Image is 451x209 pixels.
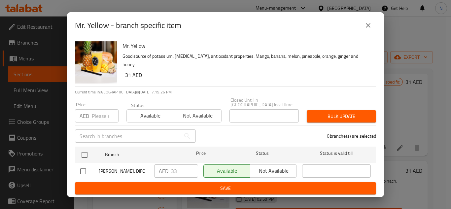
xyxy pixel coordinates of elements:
[171,164,198,178] input: Please enter price
[80,112,89,120] p: AED
[177,111,219,121] span: Not available
[312,112,371,121] span: Bulk update
[75,41,117,84] img: Mr. Yellow
[92,109,119,122] input: Please enter price
[174,109,221,122] button: Not available
[75,89,376,95] p: Current time in [GEOGRAPHIC_DATA] is [DATE] 7:19:26 PM
[122,41,371,51] h6: Mr. Yellow
[327,133,376,139] p: 0 branche(s) are selected
[122,52,371,69] p: Good source of potassium, [MEDICAL_DATA], antioxidant properties. Mango, banana, melon, pineapple...
[126,109,174,122] button: Available
[80,184,371,192] span: Save
[99,167,149,175] span: [PERSON_NAME], DIFC
[125,70,371,80] h6: 31 AED
[360,17,376,33] button: close
[302,149,371,157] span: Status is valid till
[179,149,223,157] span: Price
[307,110,376,122] button: Bulk update
[159,167,168,175] p: AED
[105,151,174,159] span: Branch
[228,149,297,157] span: Status
[75,129,181,143] input: Search in branches
[75,182,376,194] button: Save
[75,20,181,31] h2: Mr. Yellow - branch specific item
[129,111,171,121] span: Available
